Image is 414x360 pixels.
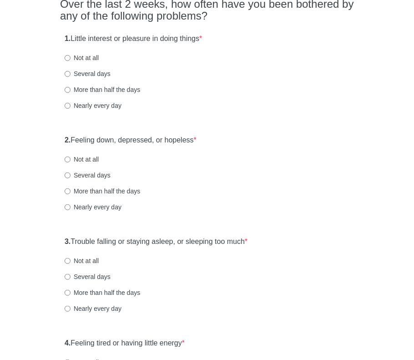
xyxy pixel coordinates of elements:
input: More than half the days [65,290,71,296]
input: Nearly every day [65,306,71,312]
input: Nearly every day [65,103,71,109]
input: Not at all [65,258,71,264]
label: Several days [65,171,111,180]
label: More than half the days [65,187,140,196]
label: Several days [65,69,111,78]
label: Trouble falling or staying asleep, or sleeping too much [65,237,247,247]
input: Not at all [65,55,71,61]
input: Several days [65,71,71,77]
label: Not at all [65,53,99,62]
input: Several days [65,172,71,178]
input: Nearly every day [65,204,71,210]
input: Several days [65,274,71,280]
label: Nearly every day [65,203,121,212]
label: Several days [65,272,111,281]
label: More than half the days [65,85,140,94]
strong: 4. [65,339,71,347]
input: More than half the days [65,188,71,194]
label: More than half the days [65,288,140,297]
label: Feeling down, depressed, or hopeless [65,135,197,146]
input: Not at all [65,157,71,162]
strong: 3. [65,238,71,245]
label: Nearly every day [65,101,121,110]
label: Feeling tired or having little energy [65,338,185,349]
label: Little interest or pleasure in doing things [65,34,202,44]
input: More than half the days [65,87,71,93]
label: Not at all [65,256,99,265]
strong: 1. [65,35,71,42]
label: Nearly every day [65,304,121,313]
label: Not at all [65,155,99,164]
strong: 2. [65,136,71,144]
